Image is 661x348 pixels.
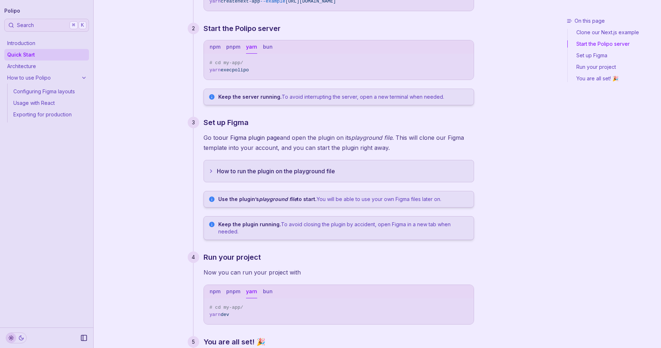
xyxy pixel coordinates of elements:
[221,67,232,73] span: exec
[210,305,244,310] span: # cd my-app/
[226,40,240,54] button: pnpm
[567,17,658,24] h3: On this page
[4,61,89,72] a: Architecture
[218,196,317,202] strong: Use the plugin’s to start.
[10,109,89,120] a: Exporting for production
[79,21,86,29] kbd: K
[4,72,89,84] a: How to use Polipo
[4,6,20,16] a: Polipo
[568,38,658,50] a: Start the Polipo server
[351,134,392,141] em: playground file
[259,196,297,202] em: playground file
[218,221,469,235] p: To avoid closing the plugin by accident, open Figma in a new tab when needed.
[6,333,27,343] button: Toggle Theme
[568,61,658,73] a: Run your project
[263,40,273,54] button: bun
[4,37,89,49] a: Introduction
[204,251,261,263] a: Run your project
[232,67,249,73] span: polipo
[210,60,244,66] span: # cd my-app/
[204,133,474,153] p: Go to and open the plugin on its . This will clone our Figma template into your account, and you ...
[568,50,658,61] a: Set up Figma
[218,94,282,100] strong: Keep the server running.
[70,21,77,29] kbd: ⌘
[210,285,220,298] button: npm
[210,312,221,317] span: yarn
[204,267,474,277] p: Now you can run your project with
[226,285,240,298] button: pnpm
[568,29,658,38] a: Clone our Next.js example
[568,73,658,82] a: You are all set! 🎉
[4,49,89,61] a: Quick Start
[246,285,257,298] button: yarn
[4,19,89,32] button: Search⌘K
[10,97,89,109] a: Usage with React
[210,67,221,73] span: yarn
[263,285,273,298] button: bun
[221,312,229,317] span: dev
[246,40,257,54] button: yarn
[204,160,474,182] button: How to run the plugin on the playground file
[218,221,281,227] strong: Keep the plugin running.
[219,134,280,141] a: our Figma plugin page
[78,332,90,344] button: Collapse Sidebar
[210,40,220,54] button: npm
[204,117,249,128] a: Set up Figma
[218,196,469,203] p: You will be able to use your own Figma files later on.
[204,23,281,34] a: Start the Polipo server
[10,86,89,97] a: Configuring Figma layouts
[218,93,469,101] p: To avoid interrupting the server, open a new terminal when needed.
[204,336,265,348] a: You are all set! 🎉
